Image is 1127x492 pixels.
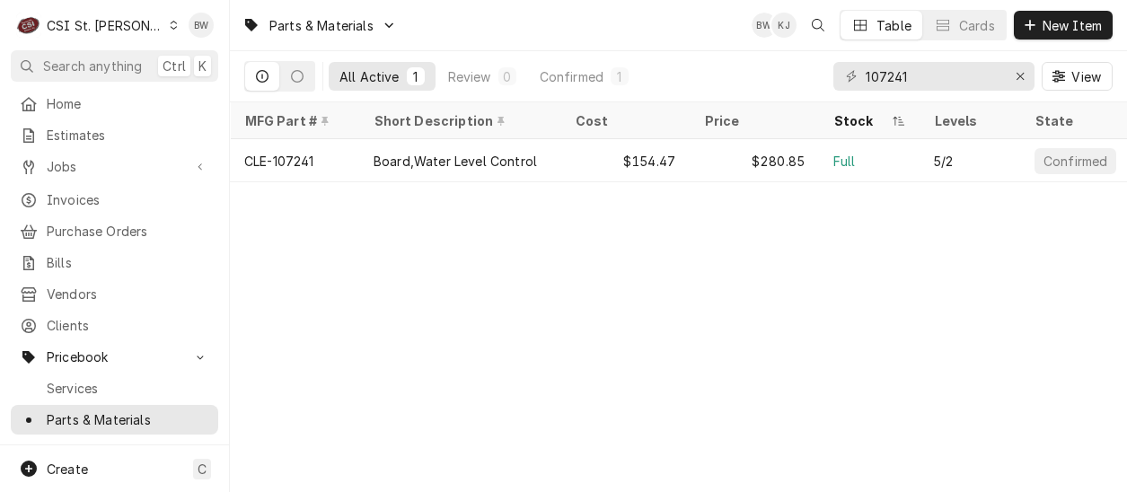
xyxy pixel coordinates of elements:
[47,461,88,477] span: Create
[189,13,214,38] div: BW
[771,13,797,38] div: KJ
[47,285,209,303] span: Vendors
[876,16,911,35] div: Table
[410,67,421,86] div: 1
[1035,111,1117,130] div: State
[752,13,777,38] div: Brad Wicks's Avatar
[704,111,801,130] div: Price
[771,13,797,38] div: Ken Jiricek's Avatar
[1014,11,1113,40] button: New Item
[47,126,209,145] span: Estimates
[11,216,218,246] a: Purchase Orders
[11,152,218,181] a: Go to Jobs
[11,311,218,340] a: Clients
[1042,62,1113,91] button: View
[244,111,341,130] div: MFG Part #
[690,139,819,182] div: $280.85
[47,94,209,113] span: Home
[47,190,209,209] span: Invoices
[16,13,41,38] div: CSI St. Louis's Avatar
[163,57,186,75] span: Ctrl
[540,67,603,86] div: Confirmed
[47,442,209,461] span: Miscellaneous
[11,50,218,82] button: Search anythingCtrlK
[189,13,214,38] div: Brad Wicks's Avatar
[16,13,41,38] div: C
[269,16,374,35] span: Parts & Materials
[448,67,491,86] div: Review
[934,111,1002,130] div: Levels
[11,120,218,150] a: Estimates
[11,342,218,372] a: Go to Pricebook
[47,379,209,398] span: Services
[11,436,218,466] a: Miscellaneous
[374,152,537,171] div: Board,Water Level Control
[614,67,625,86] div: 1
[1006,62,1035,91] button: Erase input
[11,248,218,277] a: Bills
[244,152,314,171] div: CLE-107241
[11,373,218,403] a: Services
[11,279,218,309] a: Vendors
[43,57,142,75] span: Search anything
[374,111,542,130] div: Short Description
[1042,152,1109,171] div: Confirmed
[11,405,218,435] a: Parts & Materials
[934,152,953,171] div: 5/2
[47,316,209,335] span: Clients
[339,67,400,86] div: All Active
[47,347,182,366] span: Pricebook
[11,185,218,215] a: Invoices
[11,89,218,119] a: Home
[198,57,207,75] span: K
[47,410,209,429] span: Parts & Materials
[866,62,1000,91] input: Keyword search
[833,152,856,171] div: Full
[235,11,404,40] a: Go to Parts & Materials
[752,13,777,38] div: BW
[47,222,209,241] span: Purchase Orders
[47,16,163,35] div: CSI St. [PERSON_NAME]
[560,139,690,182] div: $154.47
[575,111,672,130] div: Cost
[502,67,513,86] div: 0
[959,16,995,35] div: Cards
[47,157,182,176] span: Jobs
[1039,16,1105,35] span: New Item
[833,111,887,130] div: Stock
[198,460,207,479] span: C
[47,253,209,272] span: Bills
[804,11,832,40] button: Open search
[1068,67,1105,86] span: View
